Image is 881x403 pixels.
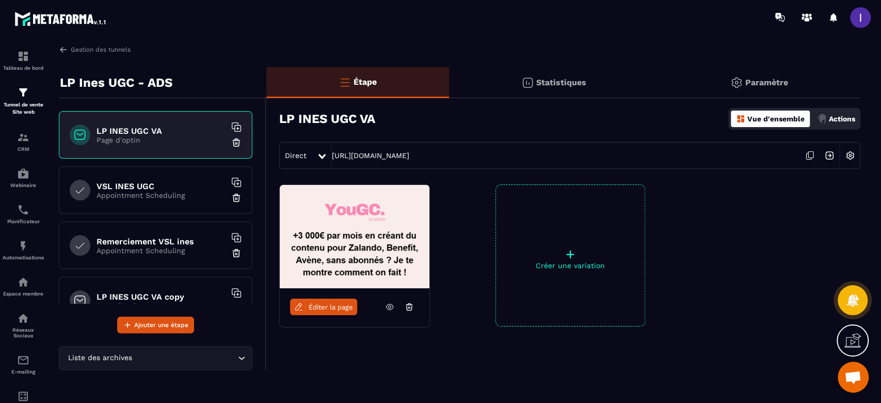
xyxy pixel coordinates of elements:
img: automations [17,167,29,180]
img: setting-w.858f3a88.svg [840,146,860,165]
img: accountant [17,390,29,402]
img: automations [17,276,29,288]
img: formation [17,50,29,63]
img: email [17,354,29,366]
p: Réseaux Sociaux [3,327,44,338]
a: automationsautomationsWebinaire [3,160,44,196]
img: dashboard-orange.40269519.svg [736,114,745,123]
img: trash [231,137,242,148]
p: Page d'optin [97,302,226,310]
p: Planificateur [3,219,44,224]
img: scheduler [17,204,29,216]
img: trash [231,303,242,314]
a: formationformationTableau de bord [3,42,44,79]
h3: LP INES UGC VA [279,112,375,126]
p: Tableau de bord [3,65,44,71]
h6: LP INES UGC VA copy [97,292,226,302]
a: formationformationCRM [3,123,44,160]
img: actions.d6e523a2.png [818,114,827,123]
p: Espace membre [3,291,44,297]
p: LP Ines UGC - ADS [60,72,172,93]
p: CRM [3,146,44,152]
img: stats.20deebd0.svg [521,76,534,89]
img: trash [231,248,242,258]
input: Search for option [134,352,235,364]
span: Ajouter une étape [134,320,188,330]
p: Page d'optin [97,136,226,144]
p: Étape [354,77,377,87]
img: automations [17,240,29,252]
img: social-network [17,312,29,324]
a: [URL][DOMAIN_NAME] [332,151,409,160]
h6: LP INES UGC VA [97,126,226,136]
p: Tunnel de vente Site web [3,101,44,116]
img: image [280,185,429,288]
p: Appointment Scheduling [97,246,226,255]
span: Direct [285,151,307,160]
img: bars-o.4a397970.svg [339,76,351,88]
h6: VSL INES UGC [97,181,226,191]
p: Statistiques [536,78,586,87]
p: + [496,247,645,261]
a: Gestion des tunnels [59,45,131,54]
p: Actions [829,115,855,123]
div: Ouvrir le chat [838,362,869,393]
img: formation [17,86,29,99]
p: Automatisations [3,255,44,260]
img: arrow-next.bcc2205e.svg [820,146,839,165]
span: Liste des archives [66,352,134,364]
p: Webinaire [3,182,44,188]
img: setting-gr.5f69749f.svg [730,76,743,89]
img: arrow [59,45,68,54]
p: E-mailing [3,369,44,375]
p: Créer une variation [496,261,645,270]
a: automationsautomationsAutomatisations [3,232,44,268]
img: logo [14,9,107,28]
button: Ajouter une étape [117,317,194,333]
a: schedulerschedulerPlanificateur [3,196,44,232]
a: Éditer la page [290,299,357,315]
a: social-networksocial-networkRéseaux Sociaux [3,304,44,346]
p: Paramètre [745,78,788,87]
img: trash [231,193,242,203]
span: Éditer la page [309,303,353,311]
p: Vue d'ensemble [747,115,805,123]
div: Search for option [59,346,252,370]
p: Appointment Scheduling [97,191,226,199]
h6: Remerciement VSL ines [97,237,226,246]
a: automationsautomationsEspace membre [3,268,44,304]
img: formation [17,131,29,144]
a: formationformationTunnel de vente Site web [3,79,44,123]
a: emailemailE-mailing [3,346,44,382]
